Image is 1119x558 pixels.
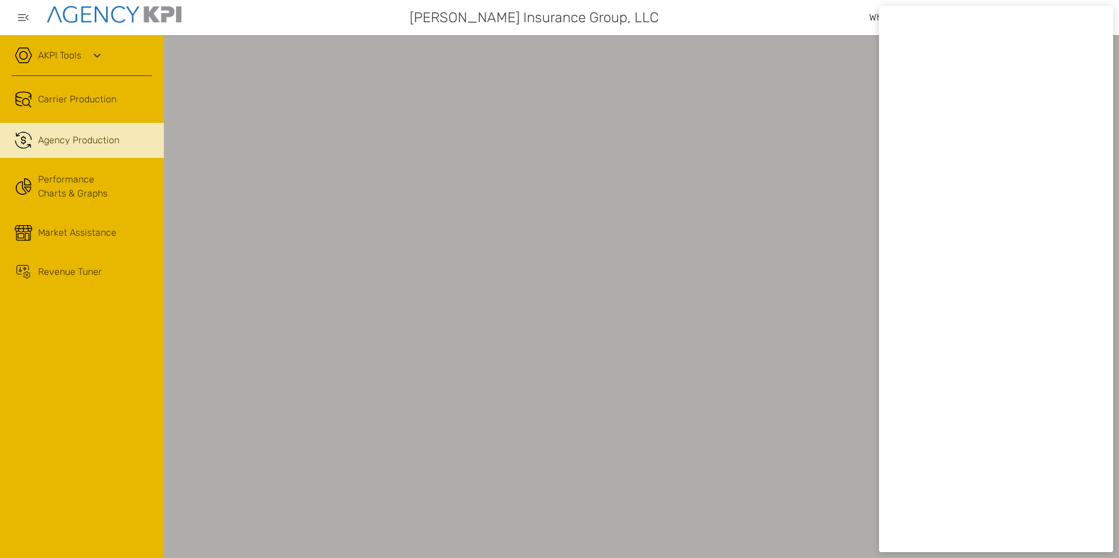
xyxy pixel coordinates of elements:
div: Revenue Tuner [38,265,102,279]
span: What’s new? [869,12,922,23]
div: Market Assistance [38,226,116,240]
span: Agency Production [38,133,119,147]
a: AKPI Tools [38,49,81,63]
span: [PERSON_NAME] Insurance Group, LLC [410,7,659,28]
span: Carrier Production [38,92,116,106]
img: agencykpi-logo-550x69-2d9e3fa8.png [47,6,181,23]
